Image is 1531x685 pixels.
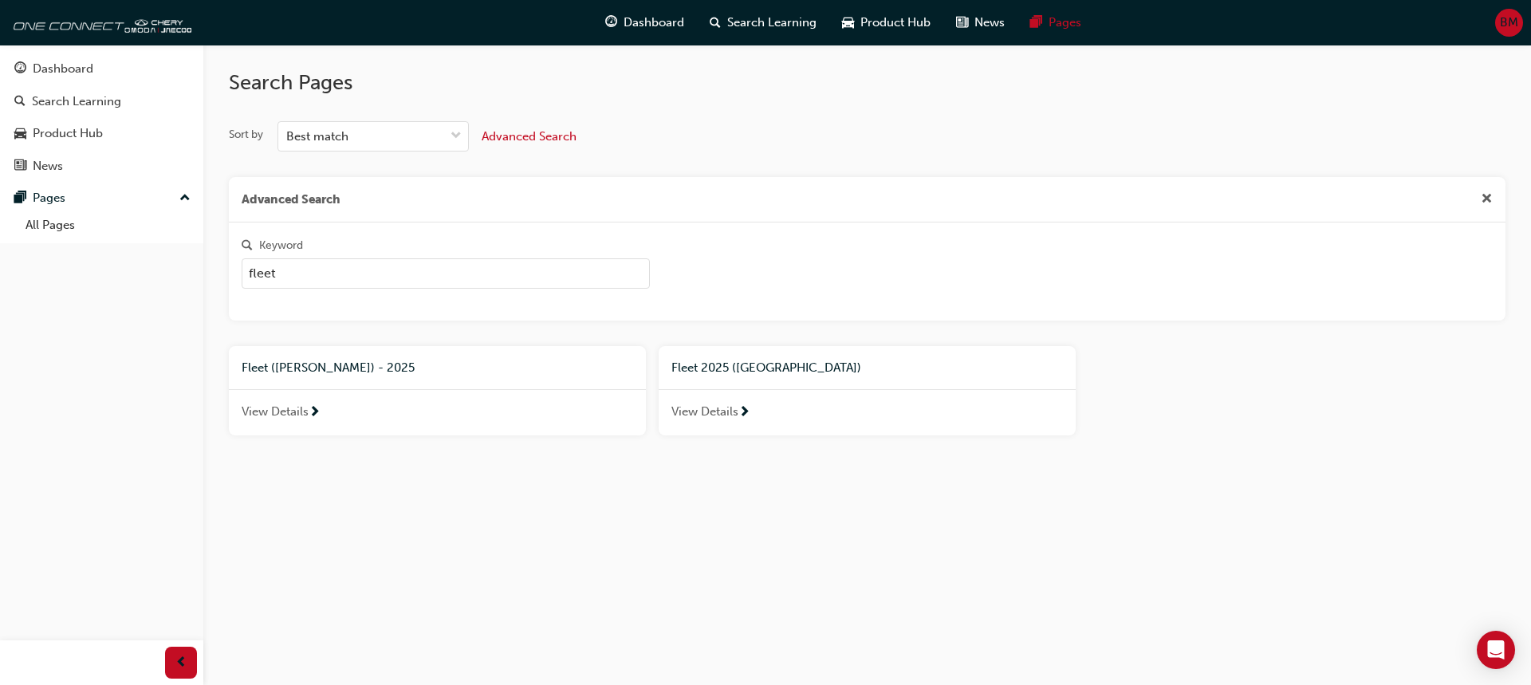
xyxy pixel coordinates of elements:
[14,95,26,109] span: search-icon
[32,93,121,111] div: Search Learning
[482,129,577,144] span: Advanced Search
[33,157,63,175] div: News
[6,87,197,116] a: Search Learning
[229,346,646,435] a: Fleet ([PERSON_NAME]) - 2025View Details
[6,152,197,181] a: News
[14,159,26,174] span: news-icon
[671,403,738,421] span: View Details
[697,6,829,39] a: search-iconSearch Learning
[738,406,750,420] span: next-icon
[259,238,303,254] div: Keyword
[1481,190,1493,210] button: cross-icon
[1495,9,1523,37] button: BM
[229,70,1505,96] h2: Search Pages
[14,191,26,206] span: pages-icon
[624,14,684,32] span: Dashboard
[592,6,697,39] a: guage-iconDashboard
[242,403,309,421] span: View Details
[242,238,253,253] span: search-icon
[727,14,817,32] span: Search Learning
[451,126,462,147] span: down-icon
[229,127,263,143] div: Sort by
[482,121,577,152] button: Advanced Search
[242,191,340,209] span: Advanced Search
[842,13,854,33] span: car-icon
[710,13,721,33] span: search-icon
[33,124,103,143] div: Product Hub
[33,60,93,78] div: Dashboard
[1481,193,1493,207] span: cross-icon
[8,6,191,38] img: oneconnect
[1017,6,1094,39] a: pages-iconPages
[1500,14,1518,32] span: BM
[943,6,1017,39] a: news-iconNews
[956,13,968,33] span: news-icon
[286,128,348,146] div: Best match
[829,6,943,39] a: car-iconProduct Hub
[33,189,65,207] div: Pages
[671,360,861,375] span: Fleet 2025 ([GEOGRAPHIC_DATA])
[309,406,321,420] span: next-icon
[14,127,26,141] span: car-icon
[179,188,191,209] span: up-icon
[974,14,1005,32] span: News
[1030,13,1042,33] span: pages-icon
[6,51,197,183] button: DashboardSearch LearningProduct HubNews
[242,360,415,375] span: Fleet ([PERSON_NAME]) - 2025
[6,54,197,84] a: Dashboard
[1049,14,1081,32] span: Pages
[175,653,187,673] span: prev-icon
[6,183,197,213] button: Pages
[659,346,1076,435] a: Fleet 2025 ([GEOGRAPHIC_DATA])View Details
[605,13,617,33] span: guage-icon
[1477,631,1515,669] div: Open Intercom Messenger
[6,119,197,148] a: Product Hub
[860,14,931,32] span: Product Hub
[14,62,26,77] span: guage-icon
[19,213,197,238] a: All Pages
[242,258,650,289] input: Keyword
